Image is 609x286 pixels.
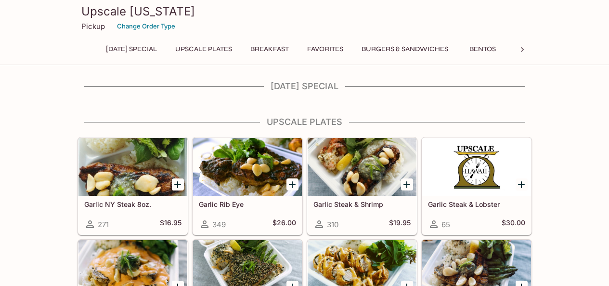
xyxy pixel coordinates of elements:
[286,178,298,191] button: Add Garlic Rib Eye
[356,42,454,56] button: Burgers & Sandwiches
[428,200,525,208] h5: Garlic Steak & Lobster
[81,4,528,19] h3: Upscale [US_STATE]
[512,42,556,56] button: Noodles
[401,178,413,191] button: Add Garlic Steak & Shrimp
[193,138,302,196] div: Garlic Rib Eye
[272,218,296,230] h5: $26.00
[101,42,162,56] button: [DATE] Special
[461,42,505,56] button: Bentos
[245,42,294,56] button: Breakfast
[160,218,181,230] h5: $16.95
[516,178,528,191] button: Add Garlic Steak & Lobster
[84,200,181,208] h5: Garlic NY Steak 8oz.
[199,200,296,208] h5: Garlic Rib Eye
[78,138,187,196] div: Garlic NY Steak 8oz.
[172,178,184,191] button: Add Garlic NY Steak 8oz.
[170,42,237,56] button: UPSCALE Plates
[422,138,531,196] div: Garlic Steak & Lobster
[98,220,109,229] span: 271
[78,137,188,235] a: Garlic NY Steak 8oz.271$16.95
[212,220,226,229] span: 349
[113,19,180,34] button: Change Order Type
[307,137,417,235] a: Garlic Steak & Shrimp310$19.95
[78,117,532,127] h4: UPSCALE Plates
[327,220,338,229] span: 310
[78,81,532,92] h4: [DATE] Special
[502,218,525,230] h5: $30.00
[302,42,349,56] button: Favorites
[389,218,411,230] h5: $19.95
[308,138,416,196] div: Garlic Steak & Shrimp
[422,137,531,235] a: Garlic Steak & Lobster65$30.00
[313,200,411,208] h5: Garlic Steak & Shrimp
[193,137,302,235] a: Garlic Rib Eye349$26.00
[81,22,105,31] p: Pickup
[441,220,450,229] span: 65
